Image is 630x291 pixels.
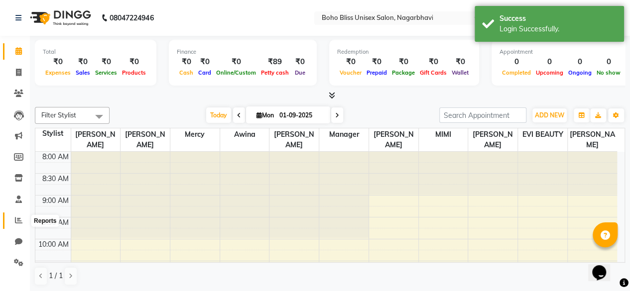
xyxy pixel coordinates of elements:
[177,56,196,68] div: ₹0
[276,108,326,123] input: 2025-09-01
[337,69,364,76] span: Voucher
[43,69,73,76] span: Expenses
[206,107,231,123] span: Today
[120,56,148,68] div: ₹0
[533,56,566,68] div: 0
[500,48,623,56] div: Appointment
[120,69,148,76] span: Products
[40,174,71,184] div: 8:30 AM
[500,13,617,24] div: Success
[31,215,59,227] div: Reports
[93,56,120,68] div: ₹0
[500,56,533,68] div: 0
[170,128,220,141] span: Mercy
[337,48,471,56] div: Redemption
[364,69,389,76] span: Prepaid
[535,111,564,119] span: ADD NEW
[93,69,120,76] span: Services
[196,56,214,68] div: ₹0
[258,56,291,68] div: ₹89
[532,108,567,122] button: ADD NEW
[254,111,276,119] span: Mon
[500,24,617,34] div: Login Successfully.
[41,111,76,119] span: Filter Stylist
[110,4,153,32] b: 08047224946
[49,271,63,281] span: 1 / 1
[533,69,566,76] span: Upcoming
[568,128,617,151] span: [PERSON_NAME]
[214,69,258,76] span: Online/Custom
[417,69,449,76] span: Gift Cards
[36,239,71,250] div: 10:00 AM
[319,128,369,141] span: Manager
[220,128,269,141] span: Awina
[417,56,449,68] div: ₹0
[439,107,526,123] input: Search Appointment
[73,56,93,68] div: ₹0
[291,56,309,68] div: ₹0
[500,69,533,76] span: Completed
[337,56,364,68] div: ₹0
[369,128,418,151] span: [PERSON_NAME]
[121,128,170,151] span: [PERSON_NAME]
[468,128,517,151] span: [PERSON_NAME]
[419,128,468,141] span: MIMI
[566,56,594,68] div: 0
[177,48,309,56] div: Finance
[258,69,291,76] span: Petty cash
[588,251,620,281] iframe: chat widget
[43,56,73,68] div: ₹0
[364,56,389,68] div: ₹0
[518,128,567,141] span: EVI BEAUTY
[449,56,471,68] div: ₹0
[196,69,214,76] span: Card
[594,69,623,76] span: No show
[269,128,319,151] span: [PERSON_NAME]
[594,56,623,68] div: 0
[73,69,93,76] span: Sales
[40,195,71,206] div: 9:00 AM
[40,152,71,162] div: 8:00 AM
[35,128,71,139] div: Stylist
[43,48,148,56] div: Total
[36,261,71,272] div: 10:30 AM
[389,56,417,68] div: ₹0
[71,128,121,151] span: [PERSON_NAME]
[214,56,258,68] div: ₹0
[292,69,308,76] span: Due
[389,69,417,76] span: Package
[25,4,94,32] img: logo
[566,69,594,76] span: Ongoing
[177,69,196,76] span: Cash
[449,69,471,76] span: Wallet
